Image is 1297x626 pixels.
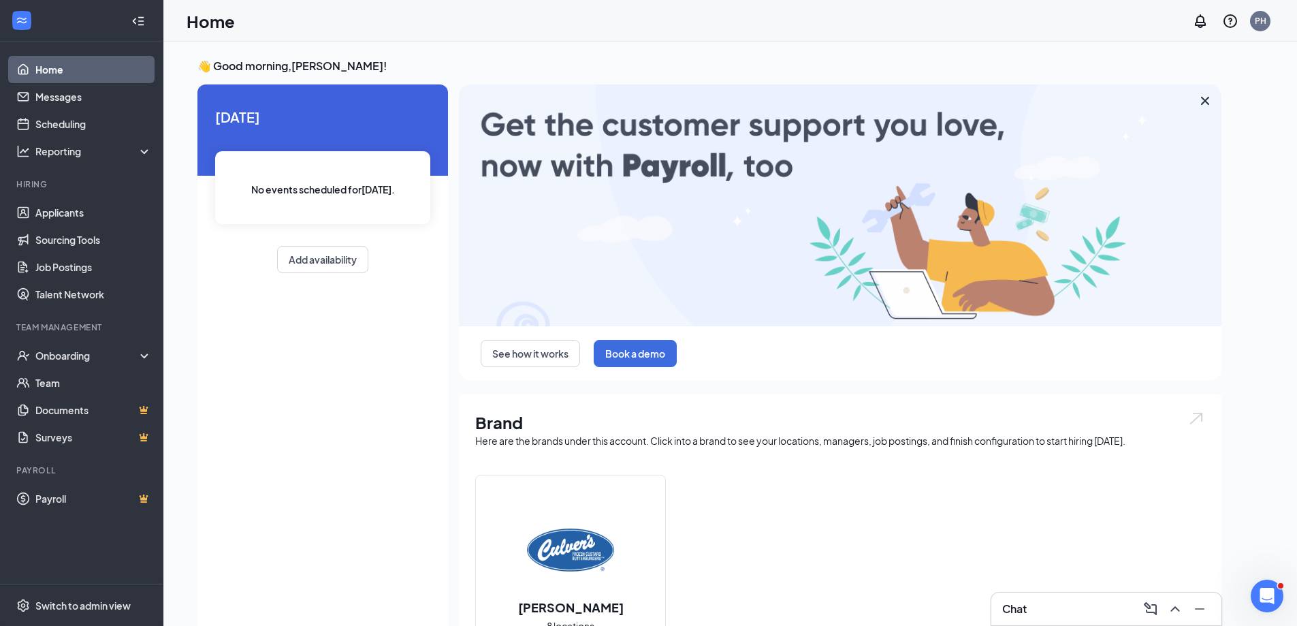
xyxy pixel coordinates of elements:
div: Team Management [16,322,149,333]
div: Switch to admin view [35,599,131,612]
div: Onboarding [35,349,140,362]
a: Messages [35,83,152,110]
svg: Cross [1197,93,1213,109]
svg: ComposeMessage [1142,601,1159,617]
h1: Brand [475,411,1205,434]
a: SurveysCrown [35,424,152,451]
button: ChevronUp [1164,598,1186,620]
iframe: Intercom live chat [1251,580,1283,612]
img: open.6027fd2a22e1237b5b06.svg [1187,411,1205,426]
a: Team [35,369,152,396]
img: payroll-large.gif [459,84,1221,326]
button: Book a demo [594,340,677,367]
a: Home [35,56,152,83]
button: Add availability [277,246,368,273]
button: Minimize [1189,598,1211,620]
a: DocumentsCrown [35,396,152,424]
button: ComposeMessage [1140,598,1162,620]
svg: Notifications [1192,13,1208,29]
a: Applicants [35,199,152,226]
div: Hiring [16,178,149,190]
h2: [PERSON_NAME] [505,599,637,616]
svg: QuestionInfo [1222,13,1238,29]
h1: Home [187,10,235,33]
h3: 👋 Good morning, [PERSON_NAME] ! [197,59,1221,74]
a: Scheduling [35,110,152,138]
a: Talent Network [35,281,152,308]
span: [DATE] [215,106,430,127]
div: Reporting [35,144,153,158]
div: Here are the brands under this account. Click into a brand to see your locations, managers, job p... [475,434,1205,448]
a: PayrollCrown [35,485,152,512]
div: PH [1255,15,1266,27]
div: Payroll [16,465,149,476]
svg: ChevronUp [1167,601,1183,617]
svg: UserCheck [16,349,30,362]
span: No events scheduled for [DATE] . [251,182,395,197]
a: Sourcing Tools [35,226,152,253]
svg: Collapse [131,14,145,28]
button: See how it works [481,340,580,367]
svg: WorkstreamLogo [15,14,29,27]
svg: Minimize [1191,601,1208,617]
svg: Analysis [16,144,30,158]
h3: Chat [1002,601,1027,616]
svg: Settings [16,599,30,612]
img: Culver's [527,506,614,593]
a: Job Postings [35,253,152,281]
